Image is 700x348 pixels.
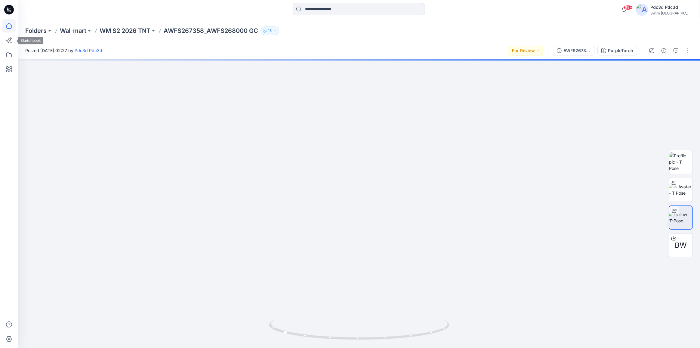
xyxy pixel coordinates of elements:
[650,4,692,11] div: Pdc3d Pdc3d
[25,27,47,35] a: Folders
[25,47,102,54] span: Posted [DATE] 02:27 by
[100,27,150,35] a: WM S2 2026 TNT
[261,27,279,35] button: 15
[650,11,692,15] div: Swim [GEOGRAPHIC_DATA]
[563,47,591,54] div: AWFS267358_AWFS268000 GC
[636,4,648,16] img: avatar
[60,27,86,35] a: Wal-mart
[675,240,687,251] span: BW
[669,211,692,224] img: Hollow T-Pose
[624,5,633,10] span: 99+
[268,27,272,34] p: 15
[164,27,258,35] p: AWFS267358_AWFS268000 GC
[553,46,595,55] button: AWFS267358_AWFS268000 GC
[597,46,637,55] button: PurpleTorch
[669,183,692,196] img: w Avatar - T Pose
[669,152,692,171] img: Profile pic - T-Pose
[608,47,633,54] div: PurpleTorch
[659,46,669,55] button: Details
[75,48,102,53] a: Pdc3d Pdc3d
